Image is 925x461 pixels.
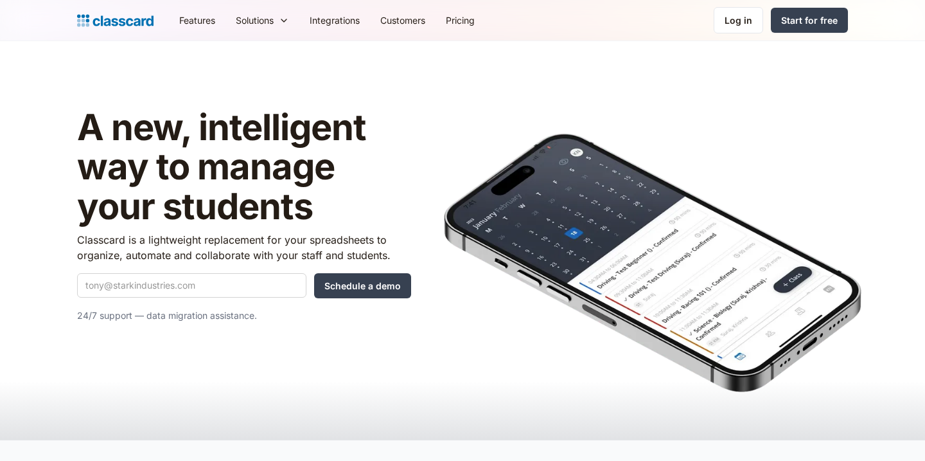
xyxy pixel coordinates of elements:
div: Solutions [225,6,299,35]
a: Start for free [771,8,848,33]
div: Solutions [236,14,274,27]
p: Classcard is a lightweight replacement for your spreadsheets to organize, automate and collaborat... [77,232,411,263]
input: Schedule a demo [314,273,411,298]
a: Pricing [436,6,485,35]
a: Integrations [299,6,370,35]
input: tony@starkindustries.com [77,273,306,298]
form: Quick Demo Form [77,273,411,298]
p: 24/7 support — data migration assistance. [77,308,411,323]
div: Log in [725,14,752,27]
div: Start for free [781,14,838,27]
a: Features [169,6,225,35]
h1: A new, intelligent way to manage your students [77,108,411,227]
a: Log in [714,7,763,33]
a: Customers [370,6,436,35]
a: home [77,12,154,30]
